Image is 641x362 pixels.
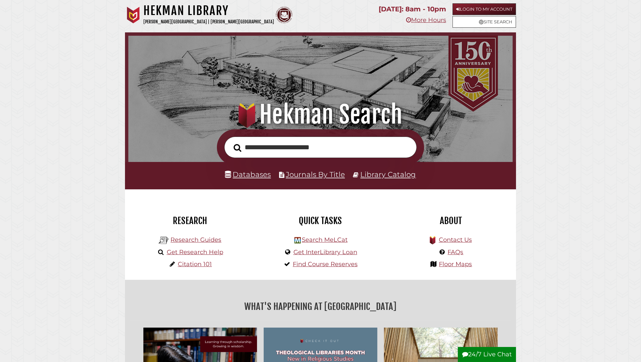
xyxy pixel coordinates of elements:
a: Citation 101 [178,260,212,268]
i: Search [234,144,241,152]
a: Get Research Help [167,248,223,256]
button: Search [230,142,245,154]
img: Calvin University [125,7,142,23]
a: Find Course Reserves [293,260,358,268]
a: Search MeLCat [302,236,348,243]
img: Hekman Library Logo [294,237,301,243]
a: Floor Maps [439,260,472,268]
a: Site Search [453,16,516,28]
a: Journals By Title [286,170,345,179]
a: Login to My Account [453,3,516,15]
p: [DATE]: 8am - 10pm [379,3,446,15]
a: Get InterLibrary Loan [293,248,357,256]
h2: About [391,215,511,226]
h1: Hekman Library [143,3,274,18]
p: [PERSON_NAME][GEOGRAPHIC_DATA] | [PERSON_NAME][GEOGRAPHIC_DATA] [143,18,274,26]
img: Hekman Library Logo [159,235,169,245]
h2: Quick Tasks [260,215,381,226]
a: Contact Us [439,236,472,243]
a: Library Catalog [361,170,416,179]
h2: What's Happening at [GEOGRAPHIC_DATA] [130,299,511,314]
a: Databases [225,170,271,179]
img: Calvin Theological Seminary [276,7,292,23]
a: More Hours [406,16,446,24]
a: Research Guides [170,236,221,243]
h1: Hekman Search [138,100,503,129]
h2: Research [130,215,250,226]
a: FAQs [448,248,464,256]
